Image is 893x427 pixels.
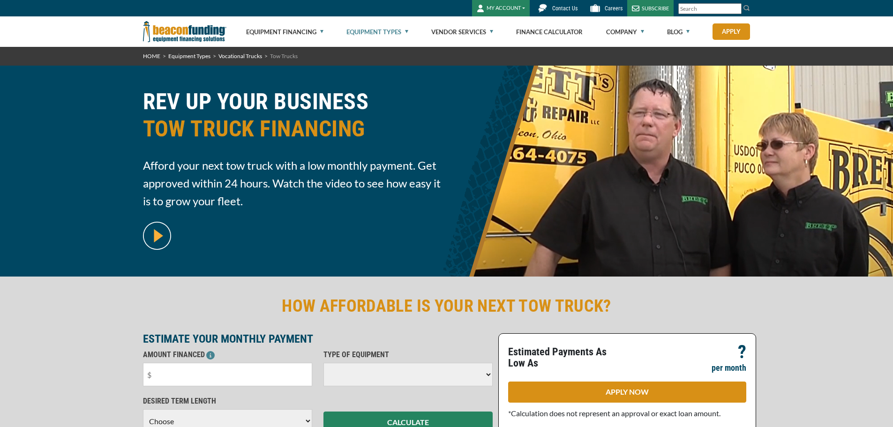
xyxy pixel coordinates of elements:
img: Beacon Funding Corporation logo [143,16,226,47]
p: TYPE OF EQUIPMENT [323,349,493,360]
a: Vocational Trucks [218,52,262,60]
input: Search [678,3,742,14]
p: per month [712,362,746,374]
a: Blog [667,17,690,47]
span: *Calculation does not represent an approval or exact loan amount. [508,409,720,418]
input: $ [143,363,312,386]
a: Vendor Services [431,17,493,47]
h1: REV UP YOUR BUSINESS [143,88,441,150]
span: TOW TRUCK FINANCING [143,115,441,142]
span: Contact Us [552,5,578,12]
p: DESIRED TERM LENGTH [143,396,312,407]
h2: HOW AFFORDABLE IS YOUR NEXT TOW TRUCK? [143,295,750,317]
a: APPLY NOW [508,382,746,403]
a: Equipment Types [346,17,408,47]
a: Apply [713,23,750,40]
a: Clear search text [732,5,739,13]
p: ESTIMATE YOUR MONTHLY PAYMENT [143,333,493,345]
a: Equipment Financing [246,17,323,47]
img: video modal pop-up play button [143,222,171,250]
span: Tow Trucks [270,52,298,60]
a: Finance Calculator [516,17,583,47]
span: Afford your next tow truck with a low monthly payment. Get approved within 24 hours. Watch the vi... [143,157,441,210]
a: Equipment Types [168,52,210,60]
img: Search [743,4,750,12]
a: HOME [143,52,160,60]
p: ? [738,346,746,358]
p: AMOUNT FINANCED [143,349,312,360]
span: Careers [605,5,623,12]
a: Company [606,17,644,47]
p: Estimated Payments As Low As [508,346,622,369]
